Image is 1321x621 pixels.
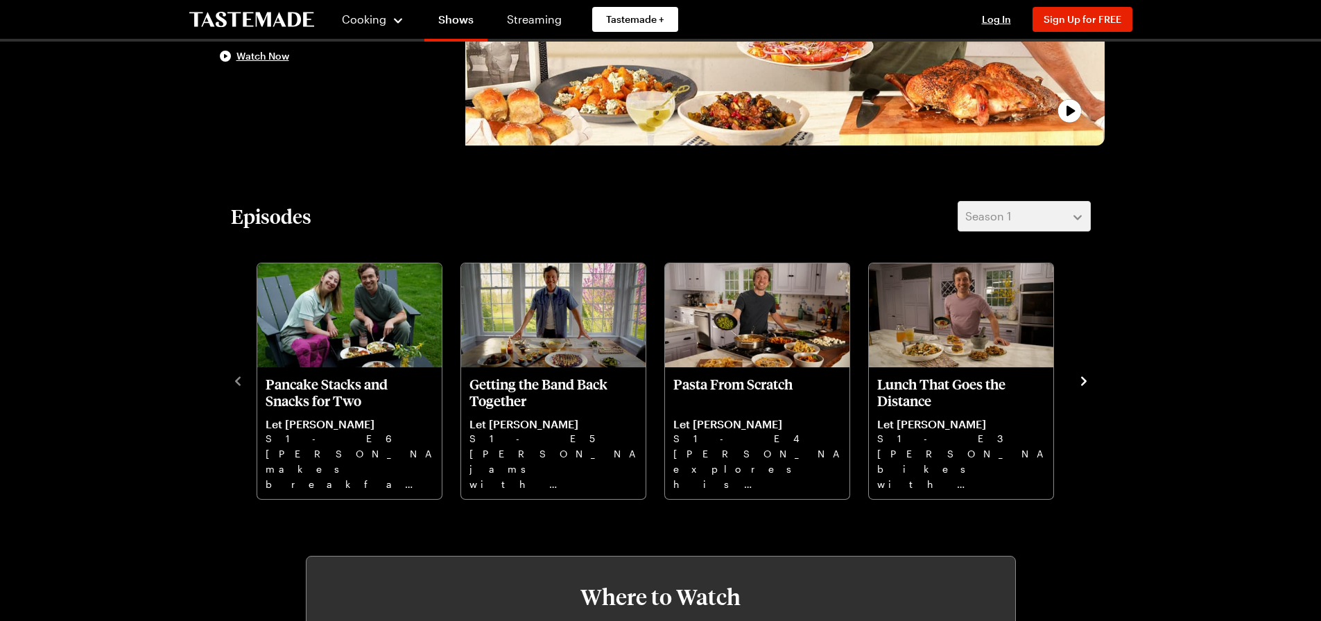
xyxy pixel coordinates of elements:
div: Pasta From Scratch [665,263,849,499]
p: Let [PERSON_NAME] [266,417,433,431]
p: S1 - E3 [877,431,1045,446]
div: Lunch That Goes the Distance [869,263,1053,499]
p: [PERSON_NAME] jams with his band and makes [PERSON_NAME], Tare Eggs, Chicken Meatballs, and a cri... [469,446,637,491]
img: Pancake Stacks and Snacks for Two [257,263,442,367]
p: S1 - E6 [266,431,433,446]
div: 3 / 6 [664,259,867,500]
a: Lunch That Goes the Distance [877,376,1045,491]
img: Pasta From Scratch [665,263,849,367]
p: [PERSON_NAME] explores his pasta roots with [PERSON_NAME], ragout Pappardelle, anchovy Gnocchi, a... [673,446,841,491]
span: Season 1 [965,208,1011,225]
h3: Where to Watch [348,584,974,609]
p: Let [PERSON_NAME] [673,417,841,431]
span: Cooking [342,12,386,26]
a: Shows [424,3,487,42]
span: Watch Now [236,49,289,63]
p: [PERSON_NAME] makes breakfast for dinner with Banana Pancakes, Eggs [PERSON_NAME], Home Fries, Sc... [266,446,433,491]
div: 1 / 6 [256,259,460,500]
h2: Episodes [231,204,311,229]
img: Lunch That Goes the Distance [869,263,1053,367]
button: Cooking [342,3,405,36]
div: Getting the Band Back Together [461,263,646,499]
button: Sign Up for FREE [1033,7,1132,32]
button: Season 1 [958,201,1091,231]
p: Pancake Stacks and Snacks for Two [266,376,433,409]
img: Getting the Band Back Together [461,263,646,367]
p: Pasta From Scratch [673,376,841,409]
div: 2 / 6 [460,259,664,500]
span: Tastemade + [606,12,664,26]
p: S1 - E5 [469,431,637,446]
p: Getting the Band Back Together [469,376,637,409]
a: Pasta From Scratch [673,376,841,491]
a: Pancake Stacks and Snacks for Two [266,376,433,491]
p: Lunch That Goes the Distance [877,376,1045,409]
p: [PERSON_NAME] bikes with Date Balls, forages ramps for pasta, and serves Juicy [PERSON_NAME] burg... [877,446,1045,491]
span: Sign Up for FREE [1044,13,1121,25]
p: Let [PERSON_NAME] [877,417,1045,431]
div: 4 / 6 [867,259,1071,500]
a: Tastemade + [592,7,678,32]
div: Pancake Stacks and Snacks for Two [257,263,442,499]
button: Log In [969,12,1024,26]
button: navigate to previous item [231,371,245,388]
p: Let [PERSON_NAME] [469,417,637,431]
a: Getting the Band Back Together [469,376,637,491]
button: navigate to next item [1077,371,1091,388]
p: S1 - E4 [673,431,841,446]
a: To Tastemade Home Page [189,12,314,28]
span: Log In [982,13,1011,25]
